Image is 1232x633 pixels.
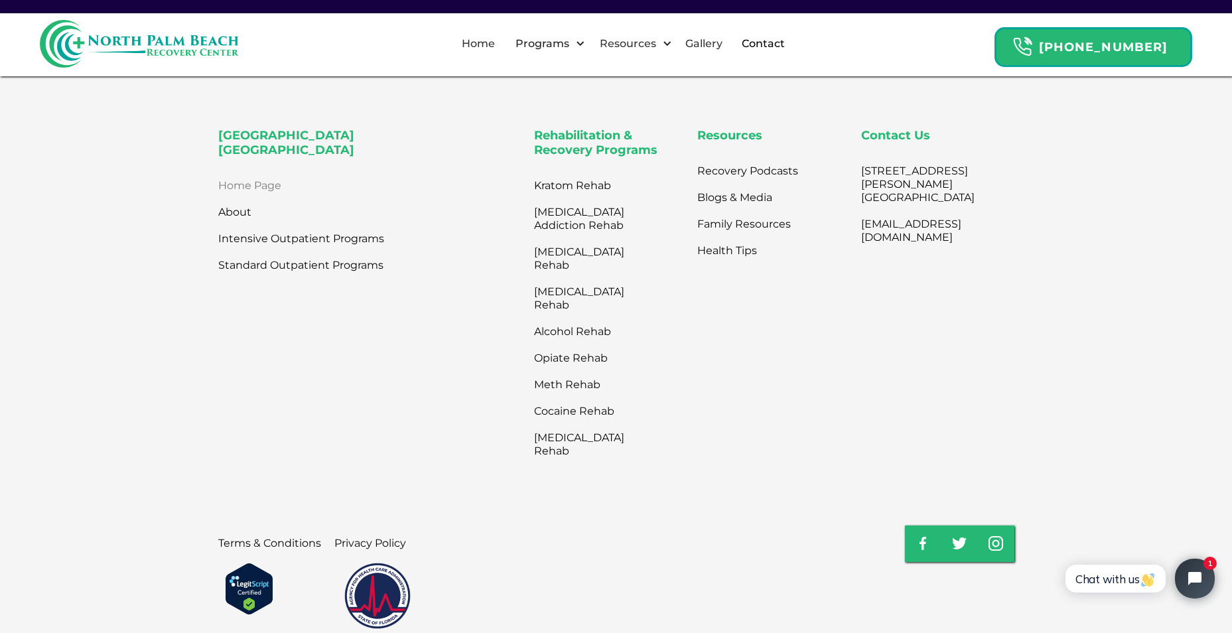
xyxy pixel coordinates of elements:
[218,530,321,557] a: Terms & Conditions
[218,199,251,226] a: About
[504,23,588,65] div: Programs
[534,128,657,157] strong: Rehabilitation & Recovery Programs
[334,530,406,557] a: Privacy Policy
[454,23,503,65] a: Home
[225,583,273,593] a: Verify LegitScript Approval for www.northpalmrc.com
[861,158,975,211] a: [STREET_ADDRESS][PERSON_NAME][GEOGRAPHIC_DATA]
[534,173,647,199] a: Kratom Rehab
[861,211,975,251] a: [EMAIL_ADDRESS][DOMAIN_NAME]
[596,36,659,52] div: Resources
[534,239,647,279] a: [MEDICAL_DATA] Rehab
[994,21,1192,67] a: Header Calendar Icons[PHONE_NUMBER]
[588,23,675,65] div: Resources
[534,425,647,464] a: [MEDICAL_DATA] Rehab
[734,23,793,65] a: Contact
[512,36,573,52] div: Programs
[225,563,273,615] img: Verify Approval for www.northpalmrc.com
[218,226,384,252] a: Intensive Outpatient Programs
[1039,40,1168,54] strong: [PHONE_NUMBER]
[218,252,383,279] a: Standard Outpatient Programs
[218,173,281,199] a: Home Page
[1012,36,1032,57] img: Header Calendar Icons
[697,211,791,238] a: Family Resources
[697,128,762,143] strong: Resources
[534,279,647,318] a: [MEDICAL_DATA] Rehab
[1051,547,1226,610] iframe: Tidio Chat
[697,158,798,184] a: Recovery Podcasts
[534,318,647,345] a: Alcohol Rehab
[534,398,647,425] a: Cocaine Rehab
[861,128,930,143] strong: Contact Us
[697,184,772,211] a: Blogs & Media
[534,372,647,398] a: Meth Rehab
[677,23,730,65] a: Gallery
[697,238,757,264] a: Health Tips
[534,199,647,239] a: [MEDICAL_DATA] Addiction Rehab
[534,345,647,372] a: Opiate Rehab
[218,128,354,157] strong: [GEOGRAPHIC_DATA] [GEOGRAPHIC_DATA]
